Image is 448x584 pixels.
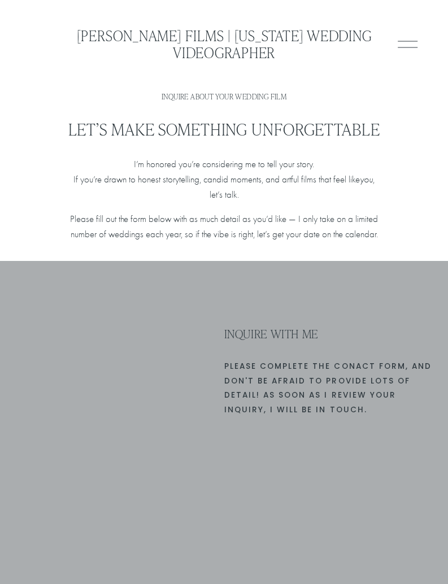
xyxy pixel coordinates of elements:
p: I’m honored you’re considering me to tell your story. If you’re drawn to honest storytelling, can... [67,156,381,202]
h2: Let’s Make Something Unforgettable [67,119,381,138]
em: you [360,174,373,185]
p: Please fill out the form below with as much detail as you’d like — I only take on a limited numbe... [67,211,381,242]
h1: Inquire About Your Wedding Film [67,92,381,101]
a: [PERSON_NAME] Films | [US_STATE] Wedding Videographer [77,26,372,62]
h3: INQUIRE WITH ME [224,327,434,341]
code: PLEASE complete the conact form, and Don't be afraid to provide lots of detail! AS soon as I revi... [224,361,435,415]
